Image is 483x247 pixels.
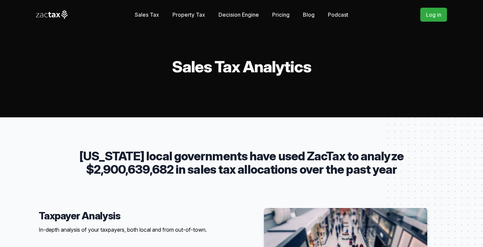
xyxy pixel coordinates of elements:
h4: Taxpayer Analysis [39,210,236,222]
a: Sales Tax [135,8,159,21]
p: In-depth analysis of your taxpayers, both local and from out-of-town. [39,226,236,234]
a: Pricing [272,8,290,21]
a: Blog [303,8,315,21]
a: Log in [420,8,447,22]
p: [US_STATE] local governments have used ZacTax to analyze $2,900,639,682 in sales tax allocations ... [60,149,423,176]
a: Podcast [328,8,348,21]
a: Property Tax [172,8,205,21]
h2: Sales Tax Analytics [36,59,447,75]
a: Decision Engine [218,8,259,21]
